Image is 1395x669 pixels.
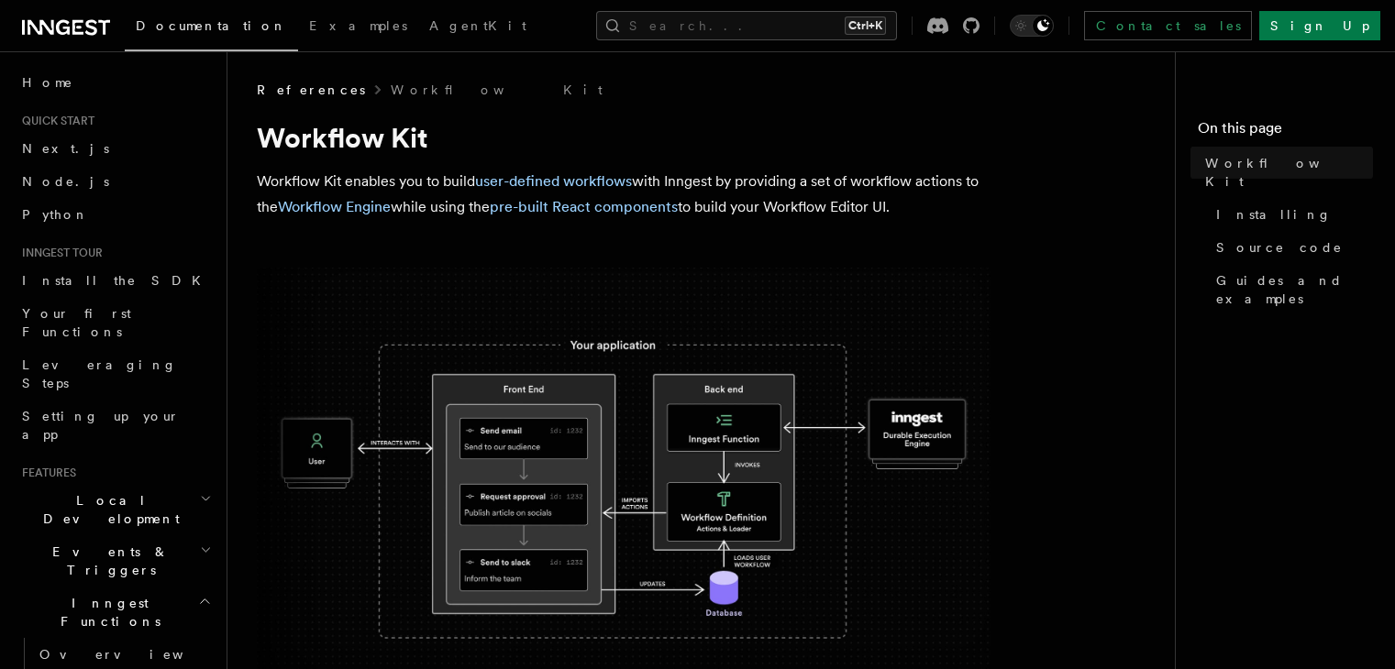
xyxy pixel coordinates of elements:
span: Home [22,73,73,92]
a: Node.js [15,165,216,198]
a: Contact sales [1084,11,1252,40]
a: Next.js [15,132,216,165]
span: Setting up your app [22,409,180,442]
span: Examples [309,18,407,33]
a: AgentKit [418,5,537,49]
span: Workflow Kit [1205,154,1373,191]
span: Quick start [15,114,94,128]
span: Python [22,207,89,222]
span: Leveraging Steps [22,357,177,390]
kbd: Ctrl+K [845,16,886,35]
span: Your first Functions [22,306,131,339]
button: Events & Triggers [15,535,216,587]
p: Workflow Kit enables you to build with Inngest by providing a set of workflow actions to the whil... [257,169,991,220]
a: Home [15,66,216,99]
span: Features [15,466,76,480]
span: Documentation [136,18,287,33]
span: Install the SDK [22,273,212,288]
span: AgentKit [429,18,526,33]
span: Guides and examples [1216,271,1373,308]
a: Guides and examples [1209,264,1373,315]
span: Node.js [22,174,109,189]
a: Setting up your app [15,400,216,451]
span: References [257,81,365,99]
a: Examples [298,5,418,49]
a: user-defined workflows [475,172,632,190]
a: pre-built React components [490,198,678,215]
a: Leveraging Steps [15,348,216,400]
span: Next.js [22,141,109,156]
h1: Workflow Kit [257,121,991,154]
span: Installing [1216,205,1332,224]
button: Inngest Functions [15,587,216,638]
a: Workflow Engine [278,198,391,215]
a: Documentation [125,5,298,51]
button: Local Development [15,484,216,535]
span: Local Development [15,491,200,528]
h4: On this page [1198,117,1373,147]
button: Search...Ctrl+K [596,11,897,40]
a: Workflow Kit [1198,147,1373,198]
button: Toggle dark mode [1010,15,1054,37]
span: Source code [1216,238,1343,257]
a: Sign Up [1259,11,1380,40]
a: Install the SDK [15,264,216,297]
span: Overview [39,647,228,662]
span: Inngest tour [15,246,103,260]
span: Events & Triggers [15,543,200,579]
a: Your first Functions [15,297,216,348]
span: Inngest Functions [15,594,198,631]
a: Workflow Kit [391,81,603,99]
a: Source code [1209,231,1373,264]
a: Python [15,198,216,231]
a: Installing [1209,198,1373,231]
